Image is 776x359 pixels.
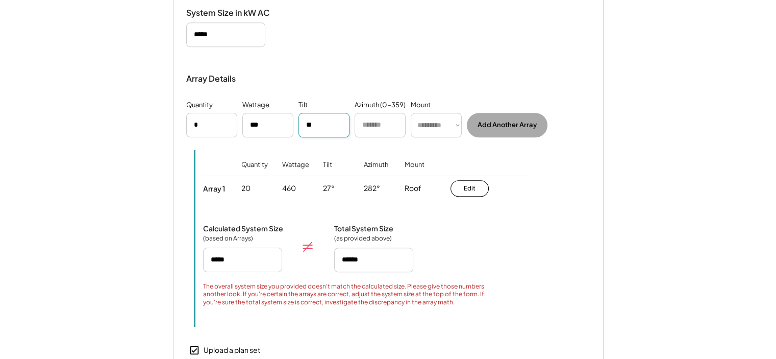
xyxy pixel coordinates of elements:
[405,183,421,194] div: Roof
[203,234,254,243] div: (based on Arrays)
[411,100,431,110] div: Mount
[241,160,268,183] div: Quantity
[186,8,288,18] div: System Size in kW AC
[334,234,392,243] div: (as provided above)
[405,160,424,183] div: Mount
[334,224,393,233] div: Total System Size
[282,160,309,183] div: Wattage
[282,183,296,194] div: 460
[323,160,332,183] div: Tilt
[355,100,406,110] div: Azimuth (0-359)
[450,180,489,197] button: Edit
[323,183,335,194] div: 27°
[241,183,251,194] div: 20
[467,113,547,137] button: Add Another Array
[298,100,308,110] div: Tilt
[186,73,237,85] div: Array Details
[242,100,269,110] div: Wattage
[203,282,496,306] div: The overall system size you provided doesn't match the calculated size. Please give those numbers...
[364,160,388,183] div: Azimuth
[364,183,380,194] div: 282°
[203,224,283,233] div: Calculated System Size
[203,184,225,193] div: Array 1
[186,100,213,110] div: Quantity
[204,345,260,355] div: Upload a plan set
